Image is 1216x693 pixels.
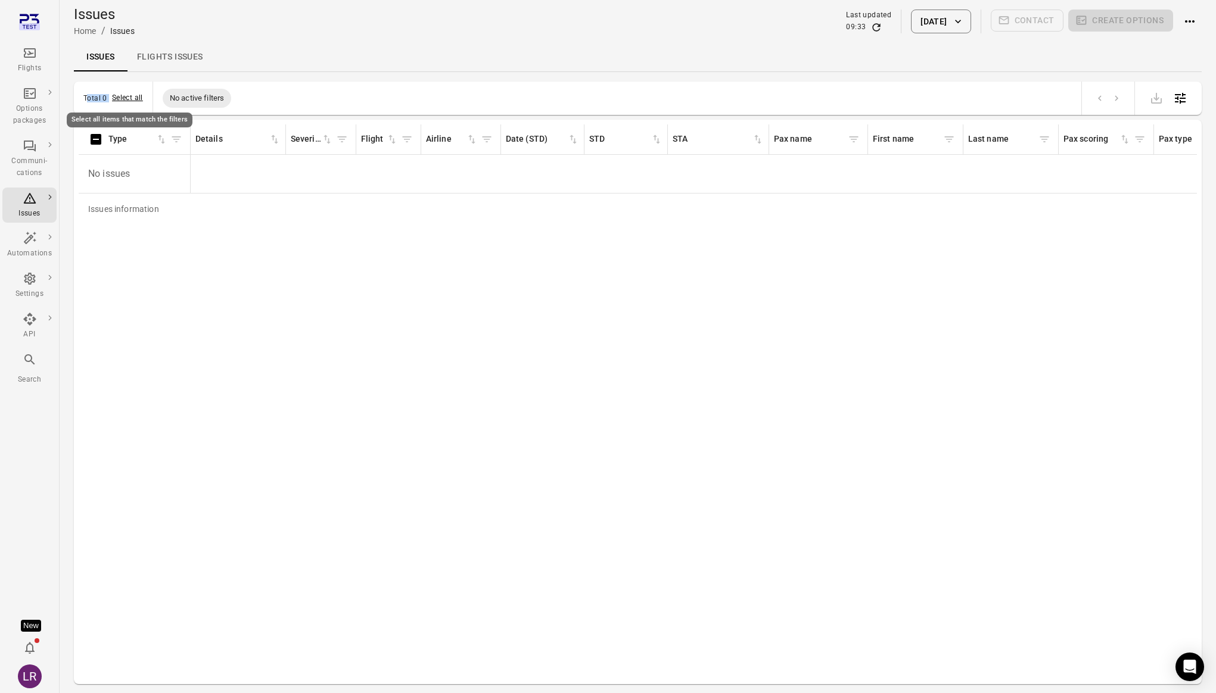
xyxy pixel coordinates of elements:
[426,133,466,146] div: Airline
[1063,133,1131,146] div: Sort by pax score in ascending order
[163,92,232,104] span: No active filters
[74,43,1202,71] div: Local navigation
[195,133,281,146] span: Details
[195,133,281,146] div: Sort by details in ascending order
[7,155,52,179] div: Communi-cations
[74,24,135,38] nav: Breadcrumbs
[2,188,57,223] a: Issues
[7,288,52,300] div: Settings
[7,374,52,386] div: Search
[195,133,269,146] div: Details
[1091,90,1125,106] nav: pagination navigation
[333,130,351,148] button: Filter by severity
[506,133,579,146] span: Date (STD)
[673,133,764,146] div: Sort by STA in ascending order
[361,133,386,146] div: Flight
[291,133,321,146] div: Severity
[2,227,57,263] a: Automations
[74,26,97,36] a: Home
[1063,133,1131,146] span: Pax scoring
[361,133,398,146] span: Flight
[112,92,143,104] button: Select all
[940,130,958,148] button: Filter by pax first name
[1035,130,1053,148] button: Filter by pax last name
[991,10,1064,33] span: Please make a selection to create communications
[846,10,891,21] div: Last updated
[291,133,333,146] span: Severity
[846,21,866,33] div: 09:33
[291,133,333,146] div: Sort by severity in ascending order
[1178,10,1202,33] button: Actions
[589,133,651,146] div: STD
[478,130,496,148] button: Filter by airline
[18,664,42,688] div: LR
[67,113,192,127] div: Select all items that match the filters
[7,329,52,341] div: API
[108,133,156,146] div: Type
[1068,10,1173,33] span: Please make a selection to create an option package
[74,5,135,24] h1: Issues
[110,25,135,37] div: Issues
[1131,130,1149,148] button: Filter by pax score
[7,208,52,220] div: Issues
[167,130,185,148] button: Filter by type
[7,63,52,74] div: Flights
[673,133,764,146] span: STA
[1063,133,1119,146] div: Pax scoring
[1159,133,1196,146] div: Pax type
[2,135,57,183] a: Communi-cations
[83,94,107,102] div: Total 0
[2,308,57,344] a: API
[101,24,105,38] li: /
[7,248,52,260] div: Automations
[673,133,752,146] div: STA
[83,157,185,191] p: No issues
[2,349,57,389] button: Search
[426,133,478,146] div: Sort by airline in ascending order
[911,10,971,33] button: [DATE]
[506,133,579,146] div: Sort by date (STA) in ascending order
[18,636,42,660] button: Notifications
[1168,86,1192,110] button: Open table configuration
[398,130,416,148] button: Filter by flight
[2,268,57,304] a: Settings
[79,193,169,224] div: Issues information
[7,103,52,127] div: Options packages
[589,133,663,146] span: STD
[108,133,167,146] div: Sort by type in ascending order
[2,42,57,78] a: Flights
[74,43,127,71] a: Issues
[127,43,213,71] a: Flights issues
[426,133,478,146] span: Airline
[589,133,663,146] div: Sort by STA in ascending order
[1145,92,1168,103] span: Please make a selection to export
[873,133,940,146] div: First name
[13,660,46,693] button: Laufey Rut
[2,83,57,130] a: Options packages
[21,620,41,632] div: Tooltip anchor
[108,133,167,146] span: Type
[774,133,845,146] div: Pax name
[506,133,567,146] div: Date (STD)
[1175,653,1204,681] div: Open Intercom Messenger
[361,133,398,146] div: Sort by flight in ascending order
[968,133,1035,146] div: Last name
[870,21,882,33] button: Refresh data
[112,92,143,104] span: Select all items that match the filters
[845,130,863,148] button: Filter by pax
[1196,130,1214,148] button: Filter by pax type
